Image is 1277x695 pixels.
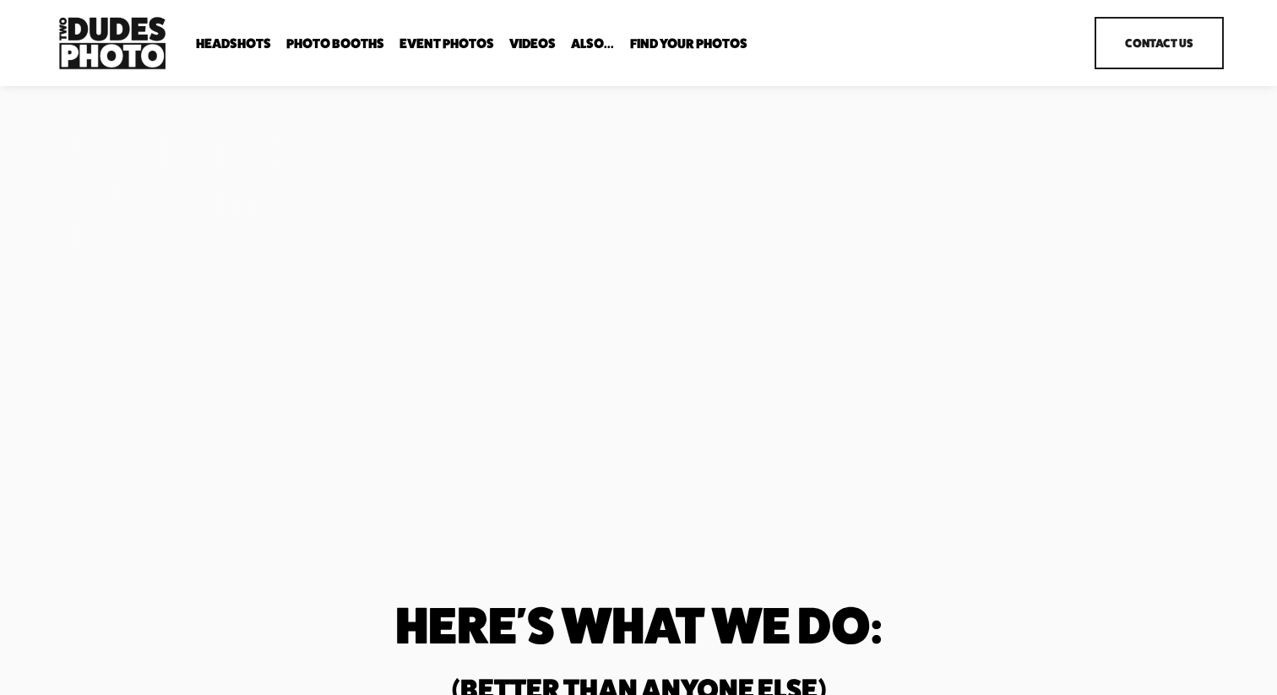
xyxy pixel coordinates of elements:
a: folder dropdown [630,35,747,52]
a: Contact Us [1095,17,1223,69]
a: Videos [509,35,556,52]
a: folder dropdown [196,35,271,52]
span: Headshots [196,37,271,51]
span: Photo Booths [286,37,384,51]
a: folder dropdown [286,35,384,52]
h1: Unmatched Quality. Unparalleled Speed. [54,127,487,313]
strong: Two Dudes Photo is a full-service photography & video production agency delivering premium experi... [54,343,488,427]
a: Event Photos [399,35,494,52]
span: Also... [571,37,614,51]
span: Find Your Photos [630,37,747,51]
a: folder dropdown [571,35,614,52]
img: Two Dudes Photo | Headshots, Portraits &amp; Photo Booths [54,13,171,73]
h1: Here's What We do: [200,602,1078,649]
